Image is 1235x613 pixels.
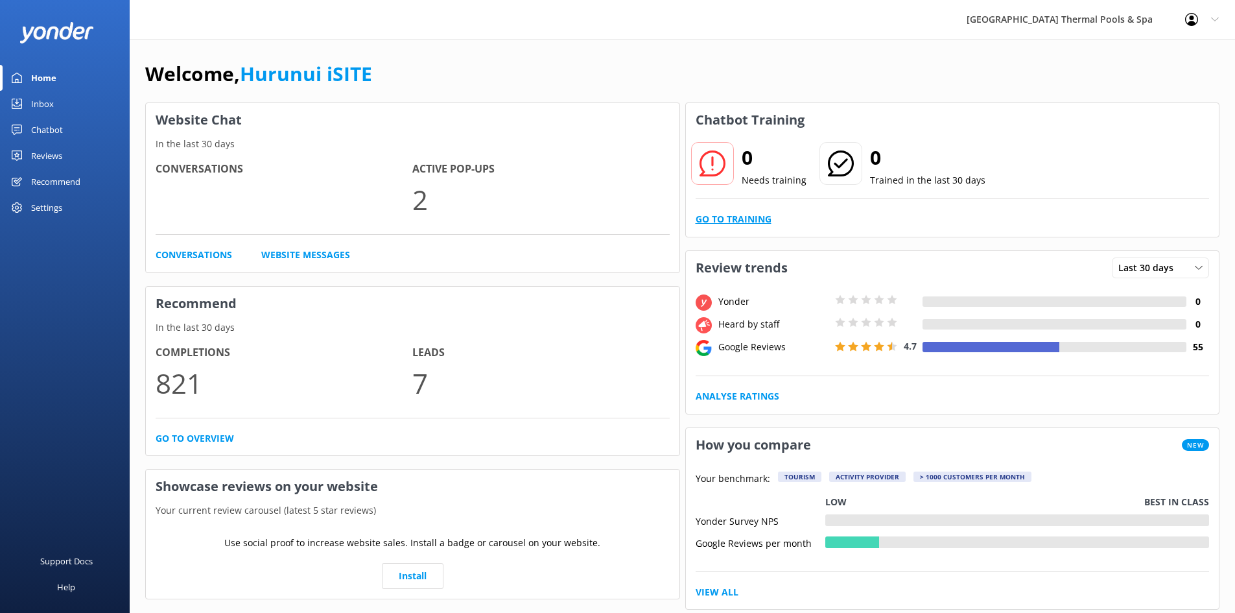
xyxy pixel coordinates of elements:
a: Hurunui iSITE [240,60,372,87]
div: Chatbot [31,117,63,143]
div: Activity Provider [829,472,906,482]
div: Google Reviews [715,340,832,354]
div: Home [31,65,56,91]
a: Install [382,563,443,589]
img: yonder-white-logo.png [19,22,94,43]
h3: Website Chat [146,103,679,137]
h4: Conversations [156,161,412,178]
a: Go to overview [156,431,234,446]
div: > 1000 customers per month [913,472,1031,482]
h4: 55 [1186,340,1209,354]
div: Inbox [31,91,54,117]
a: Go to Training [696,212,771,226]
p: 821 [156,361,412,405]
p: Low [825,495,847,509]
p: Needs training [742,173,806,187]
h4: Leads [412,344,669,361]
h4: 0 [1186,294,1209,309]
h4: Completions [156,344,412,361]
div: Reviews [31,143,62,169]
h2: 0 [742,142,806,173]
a: View All [696,585,738,599]
div: Heard by staff [715,317,832,331]
div: Yonder [715,294,832,309]
p: Your current review carousel (latest 5 star reviews) [146,503,679,518]
p: 2 [412,178,669,221]
p: 7 [412,361,669,405]
div: Settings [31,195,62,221]
h4: Active Pop-ups [412,161,669,178]
div: Yonder Survey NPS [696,514,825,526]
h3: Showcase reviews on your website [146,470,679,503]
a: Analyse Ratings [696,389,779,403]
h3: How you compare [686,428,821,462]
h3: Recommend [146,287,679,320]
span: New [1182,439,1209,451]
div: Help [57,574,75,600]
p: In the last 30 days [146,137,679,151]
h4: 0 [1186,317,1209,331]
span: Last 30 days [1118,261,1181,275]
span: 4.7 [904,340,917,352]
p: Use social proof to increase website sales. Install a badge or carousel on your website. [224,536,600,550]
a: Conversations [156,248,232,262]
h3: Chatbot Training [686,103,814,137]
div: Google Reviews per month [696,536,825,548]
p: Your benchmark: [696,472,770,487]
p: Trained in the last 30 days [870,173,985,187]
h1: Welcome, [145,58,372,90]
div: Tourism [778,472,821,482]
p: In the last 30 days [146,320,679,335]
h3: Review trends [686,251,797,285]
p: Best in class [1144,495,1209,509]
div: Support Docs [40,548,93,574]
h2: 0 [870,142,985,173]
a: Website Messages [261,248,350,262]
div: Recommend [31,169,80,195]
